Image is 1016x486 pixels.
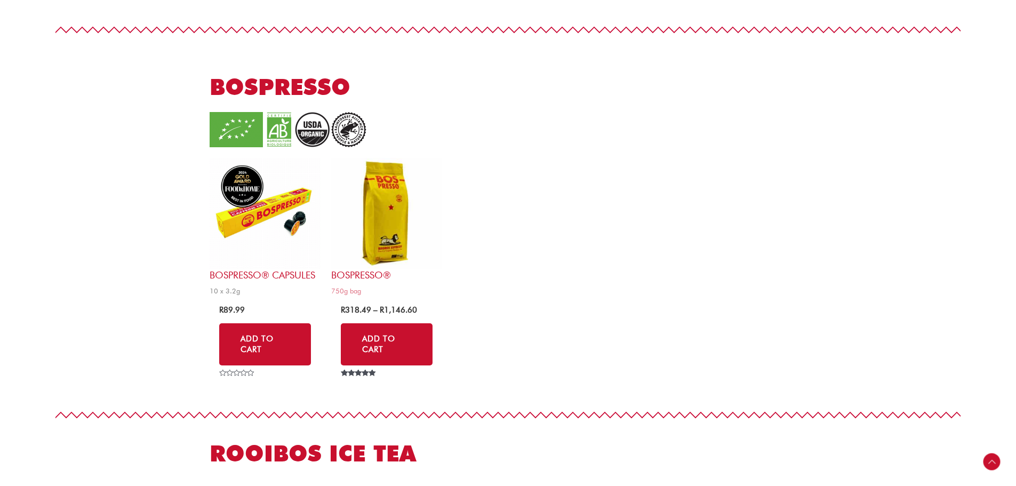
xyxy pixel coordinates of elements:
[331,158,442,269] img: SA BOSpresso 750g bag
[219,305,223,315] span: R
[210,269,321,281] h2: BOSpresso® Capsules
[341,305,371,315] bdi: 318.49
[380,305,417,315] bdi: 1,146.60
[210,286,321,296] span: 10 x 3.2g
[341,305,345,315] span: R
[210,158,321,299] a: BOSpresso® Capsules10 x 3.2g
[380,305,384,315] span: R
[341,370,378,401] span: Rated out of 5
[210,73,402,102] h2: bospresso
[331,269,442,281] h2: BOSpresso®
[210,439,449,468] h2: ROOIBOS ICE TEA
[219,305,245,315] bdi: 89.99
[210,158,321,269] img: bospresso® capsules
[331,158,442,299] a: BOSpresso®750g bag
[341,323,433,365] a: Select options for “BOSpresso®”
[373,305,378,315] span: –
[219,323,311,365] a: Add to cart: “BOSpresso® Capsules”
[210,112,370,147] img: organic_2.png
[331,286,442,296] span: 750g bag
